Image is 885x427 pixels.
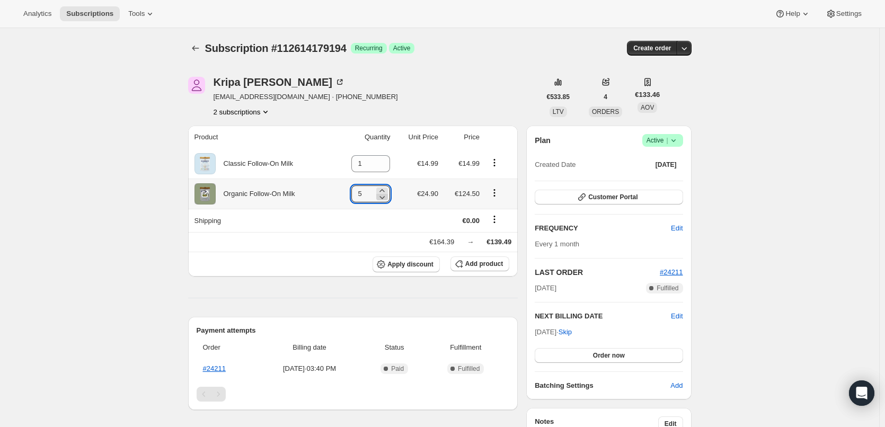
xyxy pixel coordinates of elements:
button: [DATE] [649,157,683,172]
span: Status [367,342,422,353]
h2: Payment attempts [197,325,510,336]
th: Price [441,126,483,149]
h2: LAST ORDER [535,267,660,278]
span: [DATE] · 03:40 PM [259,363,360,374]
button: #24211 [660,267,683,278]
button: Apply discount [373,256,440,272]
span: Subscriptions [66,10,113,18]
span: €533.85 [547,93,570,101]
a: #24211 [660,268,683,276]
button: Analytics [17,6,58,21]
button: Create order [627,41,677,56]
button: Settings [819,6,868,21]
th: Shipping [188,209,334,232]
th: Unit Price [393,126,441,149]
button: €533.85 [541,90,576,104]
span: €14.99 [458,159,480,167]
span: Active [647,135,679,146]
button: Add [664,377,689,394]
div: Classic Follow-On Milk [216,158,293,169]
div: Open Intercom Messenger [849,380,874,406]
button: Tools [122,6,162,21]
span: Fulfilled [458,364,480,373]
nav: Pagination [197,387,510,402]
span: €14.99 [417,159,438,167]
button: Help [768,6,817,21]
span: Help [785,10,800,18]
th: Quantity [334,126,394,149]
span: | [666,136,668,145]
span: LTV [553,108,564,115]
button: Edit [671,311,683,322]
span: Active [393,44,411,52]
span: Add [670,380,683,391]
h2: FREQUENCY [535,223,671,234]
span: 4 [604,93,607,101]
span: AOV [641,104,654,111]
span: [DATE] [535,283,556,293]
span: Created Date [535,159,576,170]
h6: Batching Settings [535,380,670,391]
span: €0.00 [462,217,480,225]
span: €133.46 [635,90,660,100]
span: Settings [836,10,862,18]
button: Skip [552,324,578,341]
span: Customer Portal [588,193,638,201]
span: Recurring [355,44,383,52]
span: [DATE] [656,161,677,169]
span: Every 1 month [535,240,579,248]
h2: NEXT BILLING DATE [535,311,671,322]
button: Customer Portal [535,190,683,204]
span: Edit [671,223,683,234]
button: Subscriptions [60,6,120,21]
span: €124.50 [455,190,480,198]
span: Apply discount [387,260,433,269]
span: Fulfillment [428,342,503,353]
span: Order now [593,351,625,360]
th: Product [188,126,334,149]
button: Product actions [486,157,503,168]
button: Product actions [486,187,503,199]
span: ORDERS [592,108,619,115]
button: Order now [535,348,683,363]
button: Edit [665,220,689,237]
th: Order [197,336,256,359]
span: Kripa Shrestha [188,77,205,94]
span: Fulfilled [657,284,678,292]
a: #24211 [203,364,226,372]
span: [DATE] · [535,328,572,336]
span: Add product [465,260,503,268]
button: Product actions [214,106,271,117]
span: Paid [391,364,404,373]
button: 4 [597,90,614,104]
span: Tools [128,10,145,18]
div: Organic Follow-On Milk [216,189,295,199]
span: Analytics [23,10,51,18]
button: Add product [450,256,509,271]
span: Subscription #112614179194 [205,42,347,54]
span: Billing date [259,342,360,353]
div: → [467,237,474,247]
div: Kripa [PERSON_NAME] [214,77,345,87]
span: Create order [633,44,671,52]
span: [EMAIL_ADDRESS][DOMAIN_NAME] · [PHONE_NUMBER] [214,92,398,102]
span: Skip [559,327,572,337]
img: product img [194,153,216,174]
span: €24.90 [417,190,438,198]
span: €139.49 [486,238,511,246]
div: €164.39 [429,237,454,247]
button: Shipping actions [486,213,503,225]
img: product img [194,183,216,204]
button: Subscriptions [188,41,203,56]
h2: Plan [535,135,551,146]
